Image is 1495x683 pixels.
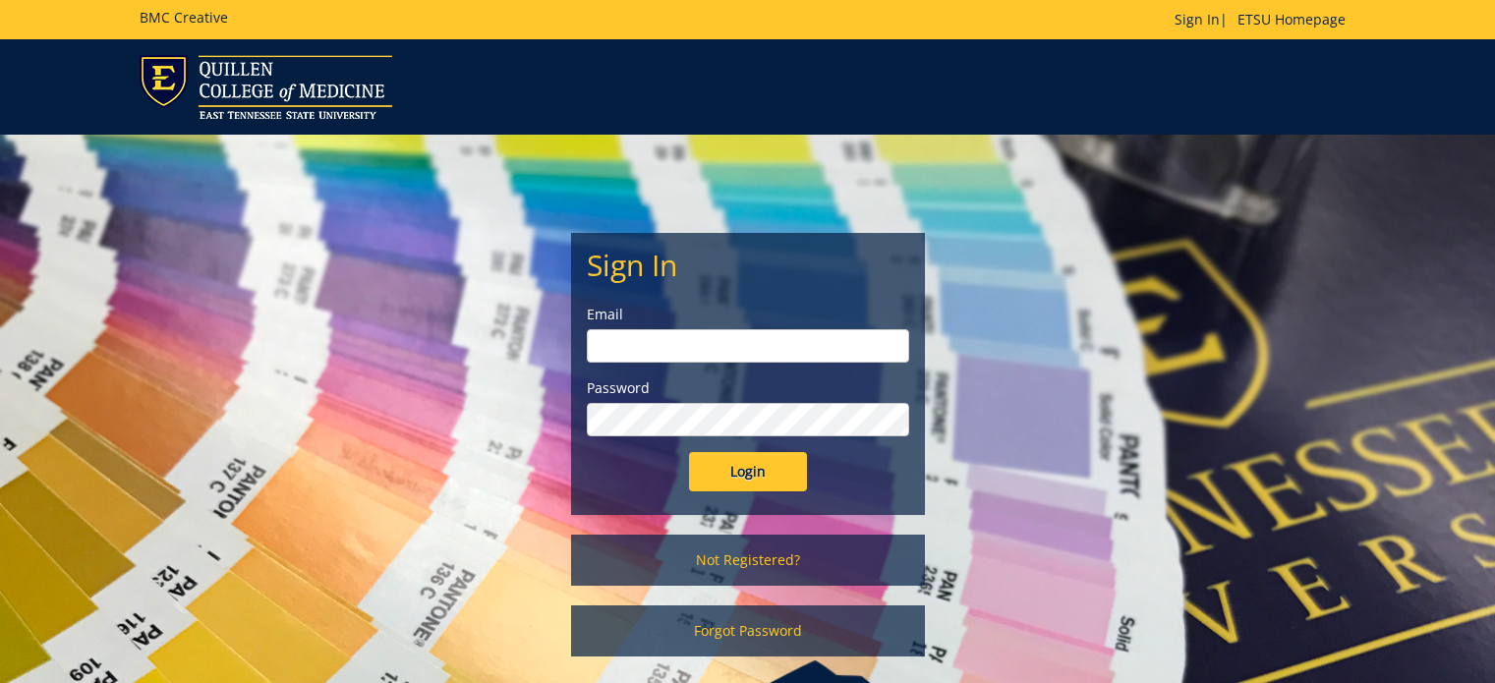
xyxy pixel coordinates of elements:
a: ETSU Homepage [1228,10,1355,28]
h5: BMC Creative [140,10,228,25]
a: Forgot Password [571,605,925,656]
img: ETSU logo [140,55,392,119]
a: Not Registered? [571,535,925,586]
label: Password [587,378,909,398]
a: Sign In [1175,10,1220,28]
label: Email [587,305,909,324]
input: Login [689,452,807,491]
h2: Sign In [587,249,909,281]
p: | [1175,10,1355,29]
